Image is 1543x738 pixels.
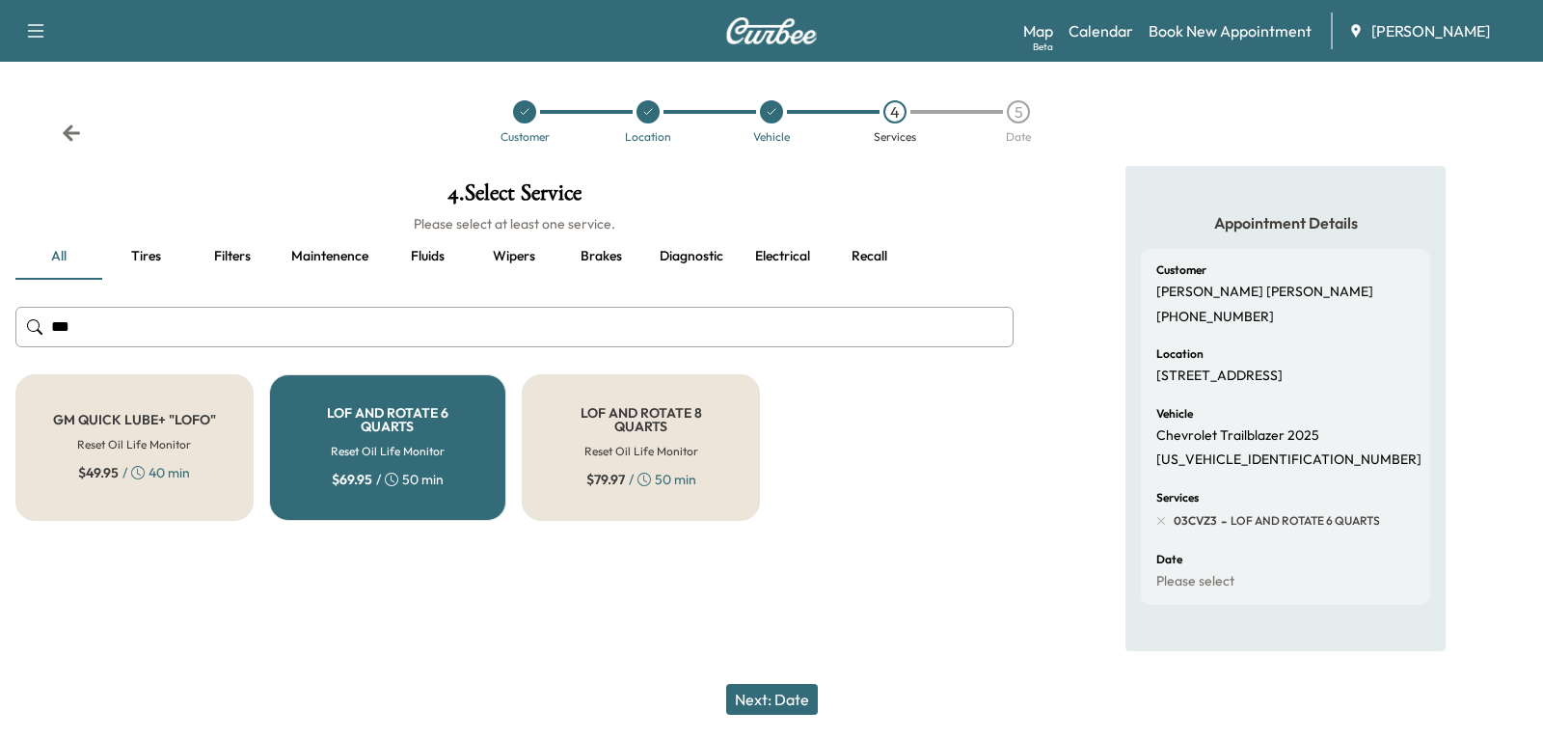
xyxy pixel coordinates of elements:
img: Curbee Logo [725,17,818,44]
div: Beta [1033,40,1053,54]
p: [US_VEHICLE_IDENTIFICATION_NUMBER] [1156,451,1421,469]
h1: 4 . Select Service [15,181,1014,214]
div: / 40 min [78,463,190,482]
button: Tires [102,233,189,280]
span: - [1217,511,1227,531]
button: Filters [189,233,276,280]
p: [PHONE_NUMBER] [1156,309,1274,326]
button: Wipers [471,233,557,280]
div: 5 [1007,100,1030,123]
h6: Reset Oil Life Monitor [584,443,698,460]
div: / 50 min [586,470,696,489]
p: [PERSON_NAME] [PERSON_NAME] [1156,284,1373,301]
div: Vehicle [753,131,790,143]
h5: Appointment Details [1141,212,1430,233]
p: Please select [1156,573,1234,590]
span: LOF AND ROTATE 6 QUARTS [1227,513,1380,529]
button: Next: Date [726,684,818,715]
h6: Reset Oil Life Monitor [331,443,445,460]
p: [STREET_ADDRESS] [1156,368,1283,385]
span: [PERSON_NAME] [1371,19,1490,42]
button: Recall [826,233,912,280]
p: Chevrolet Trailblazer 2025 [1156,427,1319,445]
span: $ 49.95 [78,463,119,482]
button: Maintenence [276,233,384,280]
h5: LOF AND ROTATE 6 QUARTS [301,406,475,433]
h6: Reset Oil Life Monitor [77,436,191,453]
button: Electrical [739,233,826,280]
div: basic tabs example [15,233,1014,280]
h5: GM QUICK LUBE+ "LOFO" [53,413,216,426]
h6: Please select at least one service. [15,214,1014,233]
button: Diagnostic [644,233,739,280]
button: all [15,233,102,280]
h6: Date [1156,554,1182,565]
div: 4 [883,100,907,123]
h6: Services [1156,492,1199,504]
span: 03CVZ3 [1174,513,1217,529]
div: Location [625,131,671,143]
div: Back [62,123,81,143]
a: Book New Appointment [1149,19,1312,42]
button: Fluids [384,233,471,280]
h6: Customer [1156,264,1206,276]
h5: LOF AND ROTATE 8 QUARTS [554,406,728,433]
button: Brakes [557,233,644,280]
a: Calendar [1069,19,1133,42]
h6: Vehicle [1156,408,1193,420]
div: Date [1006,131,1031,143]
div: Services [874,131,916,143]
div: Customer [501,131,550,143]
h6: Location [1156,348,1204,360]
span: $ 79.97 [586,470,625,489]
a: MapBeta [1023,19,1053,42]
span: $ 69.95 [332,470,372,489]
div: / 50 min [332,470,444,489]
